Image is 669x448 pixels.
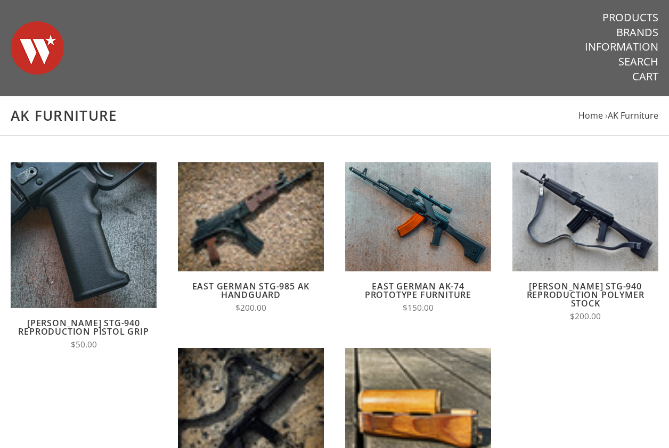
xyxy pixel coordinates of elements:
[18,317,149,337] a: [PERSON_NAME] STG-940 Reproduction Pistol Grip
[512,162,658,272] img: Wieger STG-940 Reproduction Polymer Stock
[71,339,97,350] span: $50.00
[11,162,157,308] img: Wieger STG-940 Reproduction Pistol Grip
[345,162,491,272] img: East German AK-74 Prototype Furniture
[235,302,266,313] span: $200.00
[192,280,310,301] a: East German STG-985 AK Handguard
[527,280,644,309] a: [PERSON_NAME] STG-940 Reproduction Polymer Stock
[365,280,471,301] a: East German AK-74 Prototype Furniture
[11,107,658,125] h1: AK Furniture
[585,40,658,54] a: Information
[578,110,603,121] a: Home
[11,11,64,85] img: Warsaw Wood Co.
[605,109,658,123] li: ›
[616,26,658,39] a: Brands
[570,311,601,322] span: $200.00
[178,162,324,272] img: East German STG-985 AK Handguard
[403,302,434,313] span: $150.00
[618,55,658,69] a: Search
[608,110,658,121] a: AK Furniture
[602,11,658,24] a: Products
[632,70,658,84] a: Cart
